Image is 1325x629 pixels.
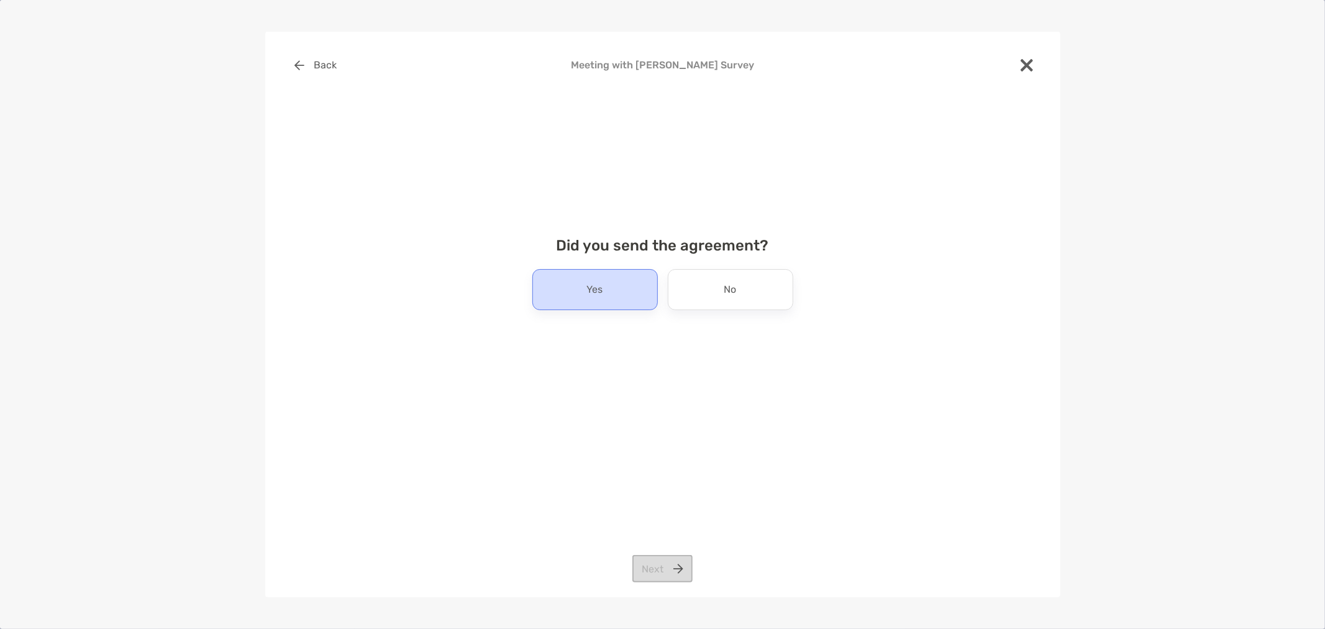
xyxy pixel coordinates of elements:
h4: Did you send the agreement? [285,237,1040,254]
p: No [724,280,737,300]
h4: Meeting with [PERSON_NAME] Survey [285,59,1040,71]
img: close modal [1021,59,1033,71]
img: button icon [294,60,304,70]
p: Yes [587,280,603,300]
button: Back [285,52,347,79]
